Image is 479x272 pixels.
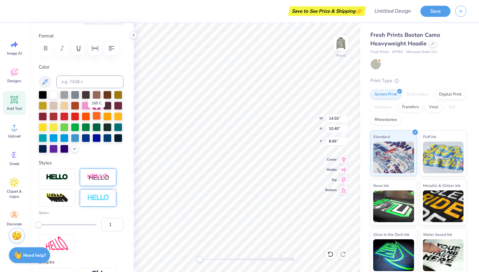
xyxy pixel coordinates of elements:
img: Glow in the Dark Ink [373,239,414,271]
img: 3D Illusion [46,193,68,203]
span: Top [325,177,337,182]
input: Untitled Design [369,5,416,17]
div: Digital Print [435,90,466,99]
strong: Need help? [23,252,46,258]
span: Image AI [7,51,22,56]
span: Upload [8,134,21,139]
button: Save [420,6,450,17]
div: Embroidery [403,90,433,99]
div: Screen Print [370,90,401,99]
span: 👉 [355,7,362,15]
div: Save to See Price & Shipping [290,6,364,16]
span: Clipart & logos [4,189,25,199]
span: Standard [373,133,390,140]
div: Foil [444,103,459,112]
img: Standard [373,142,414,173]
button: Switch to Greek Letters [84,21,124,26]
div: Print Type [370,77,466,84]
span: Middle [325,167,337,172]
span: Greek [10,161,19,166]
div: Vinyl [425,103,443,112]
span: Water based Ink [423,231,452,238]
div: 165 C [88,99,105,108]
div: Rhinestones [370,115,401,125]
span: Bottom [325,188,337,193]
input: e.g. 7428 c [56,76,124,88]
div: Accessibility label [196,256,203,262]
span: Designs [7,78,21,83]
img: Neon Ink [373,190,414,222]
img: Negative Space [87,194,109,202]
span: Add Text [7,106,22,111]
img: Free Distort [46,236,68,250]
span: Minimum Order: 12 + [406,50,438,55]
label: Format [39,32,124,40]
span: Center [325,157,337,162]
img: Shadow [87,173,109,181]
label: Styles [39,159,52,167]
span: Neon Ink [373,182,389,189]
span: Puff Ink [423,133,436,140]
span: Metallic & Glitter Ink [423,182,460,189]
label: Space [39,210,124,216]
div: Front [336,53,346,58]
img: Metallic & Glitter Ink [423,190,464,222]
span: Glow in the Dark Ink [373,231,409,238]
div: Transfers [398,103,423,112]
label: Color [39,63,124,71]
span: # FP83 [392,50,403,55]
img: Front [335,37,347,50]
span: Fresh Prints Boston Camo Heavyweight Hoodie [370,31,440,47]
img: Puff Ink [423,142,464,173]
span: Fresh Prints [370,50,389,55]
span: Decorate [7,222,22,227]
div: Accessibility label [35,222,42,228]
img: Stroke [46,174,68,181]
div: Applique [370,103,396,112]
img: Water based Ink [423,239,464,271]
